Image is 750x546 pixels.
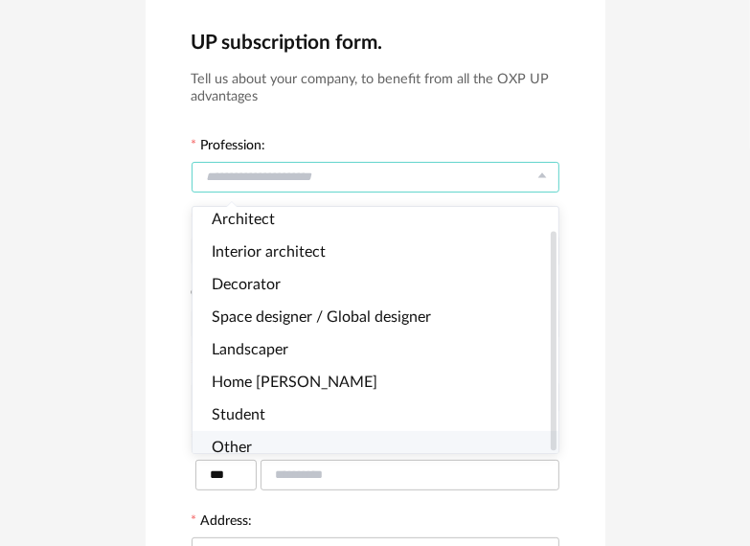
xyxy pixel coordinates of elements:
[212,342,288,357] span: Landscaper
[192,139,266,156] label: Profession:
[212,407,265,422] span: Student
[192,71,559,106] h3: Tell us about your company, to benefit from all the OXP UP advantages
[192,30,559,56] h2: UP subscription form.
[212,440,252,455] span: Other
[192,514,253,532] label: Address:
[212,277,281,292] span: Decorator
[212,375,377,390] span: Home [PERSON_NAME]
[212,309,431,325] span: Space designer / Global designer
[212,212,275,227] span: Architect
[212,244,326,260] span: Interior architect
